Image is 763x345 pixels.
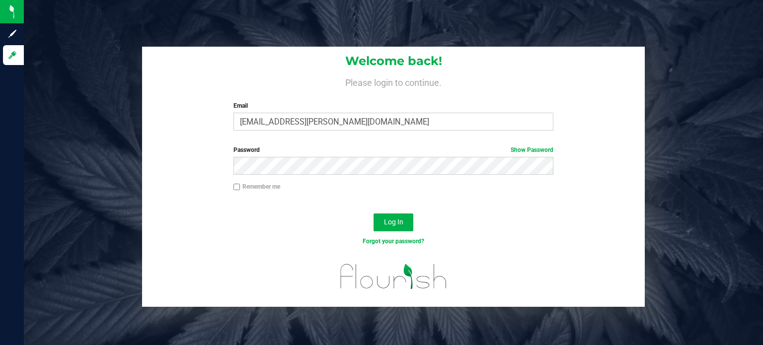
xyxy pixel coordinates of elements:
[331,256,457,296] img: flourish_logo.svg
[7,29,17,39] inline-svg: Sign up
[363,238,424,245] a: Forgot your password?
[142,55,645,68] h1: Welcome back!
[511,146,553,153] a: Show Password
[233,101,554,110] label: Email
[233,182,280,191] label: Remember me
[233,184,240,191] input: Remember me
[374,213,413,231] button: Log In
[233,146,260,153] span: Password
[384,218,403,226] span: Log In
[142,75,645,87] h4: Please login to continue.
[7,50,17,60] inline-svg: Log in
